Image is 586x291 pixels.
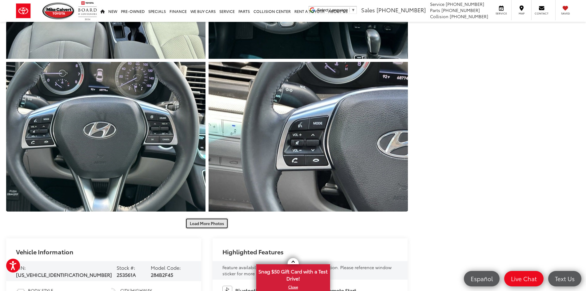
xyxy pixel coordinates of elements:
span: Sales [361,6,375,14]
span: 253561A [117,271,136,278]
a: Live Chat [504,271,544,286]
span: Live Chat [508,275,540,282]
span: Collision [430,13,448,19]
span: [PHONE_NUMBER] [446,1,484,7]
span: 284B2F45 [151,271,173,278]
span: Text Us [552,275,578,282]
span: Saved [559,11,572,15]
button: Load More Photos [185,218,228,229]
span: Model Code: [151,264,181,271]
span: Contact [535,11,548,15]
span: Map [515,11,528,15]
span: Stock #: [117,264,135,271]
span: Service [494,11,508,15]
img: 2018 Hyundai Sonata SEL [4,60,208,213]
span: Parts [430,7,440,13]
a: Expand Photo 10 [6,62,205,212]
h2: Vehicle Information [16,248,73,255]
span: [PHONE_NUMBER] [450,13,488,19]
img: Mike Calvert Toyota [42,2,75,19]
a: Text Us [548,271,581,286]
img: 2018 Hyundai Sonata SEL [206,60,410,213]
span: [US_VEHICLE_IDENTIFICATION_NUMBER] [16,271,112,278]
span: Feature availability subject to final vehicle configuration. Please reference window sticker for ... [222,264,392,277]
span: ▼ [351,8,355,12]
h2: Highlighted Features [222,248,284,255]
span: [PHONE_NUMBER] [441,7,480,13]
span: Service [430,1,444,7]
a: Español [464,271,500,286]
span: Snag $50 Gift Card with a Test Drive! [257,265,329,284]
span: Español [468,275,496,282]
span: [PHONE_NUMBER] [377,6,426,14]
a: Expand Photo 11 [209,62,408,212]
span: VIN: [16,264,26,271]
